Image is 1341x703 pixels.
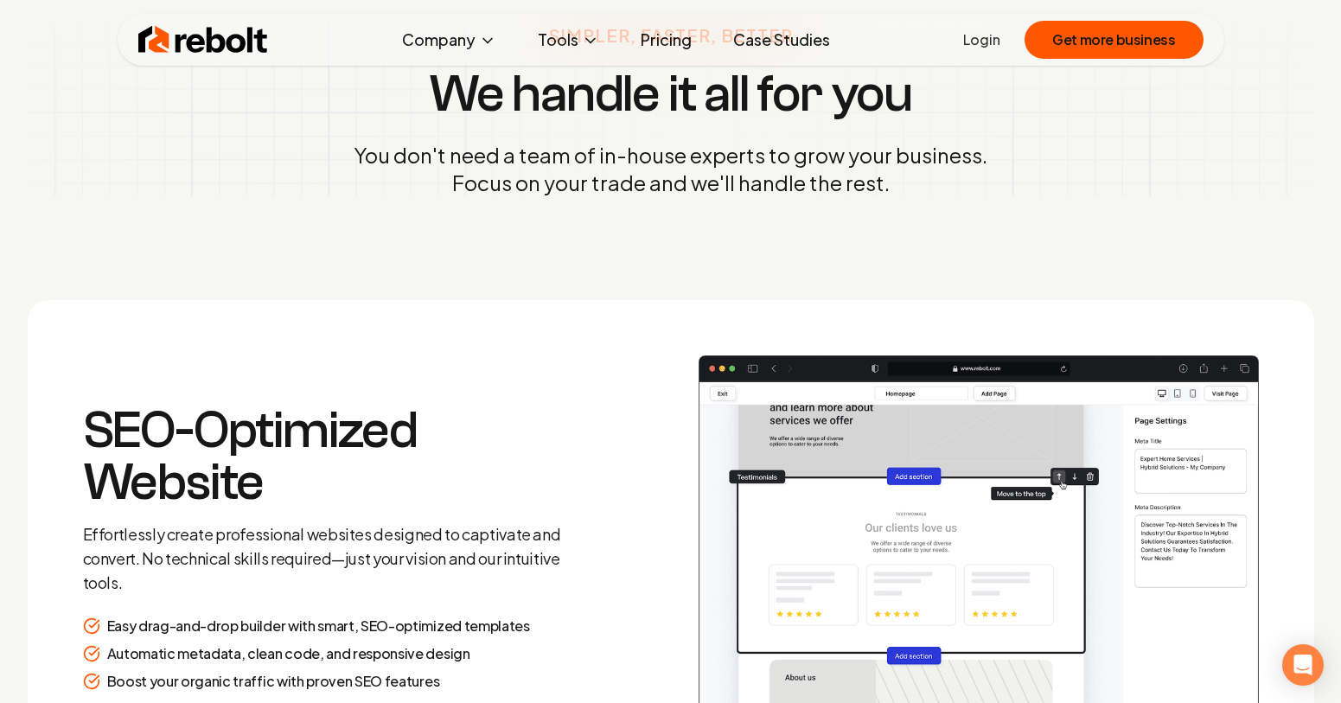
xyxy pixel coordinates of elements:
button: Tools [524,22,613,57]
p: Automatic metadata, clean code, and responsive design [107,643,470,664]
button: Company [388,22,510,57]
a: Pricing [627,22,706,57]
img: Rebolt Logo [138,22,268,57]
p: You don't need a team of in-house experts to grow your business. Focus on your trade and we'll ha... [354,141,987,196]
p: Boost your organic traffic with proven SEO features [107,671,440,692]
a: Case Studies [719,22,844,57]
a: Login [963,29,1000,50]
h3: We handle it all for you [429,68,912,120]
button: Get more business [1025,21,1203,59]
p: Effortlessly create professional websites designed to captivate and convert. No technical skills ... [83,522,581,595]
h3: SEO-Optimized Website [83,405,581,508]
div: Open Intercom Messenger [1282,644,1324,686]
p: Easy drag-and-drop builder with smart, SEO-optimized templates [107,616,530,636]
